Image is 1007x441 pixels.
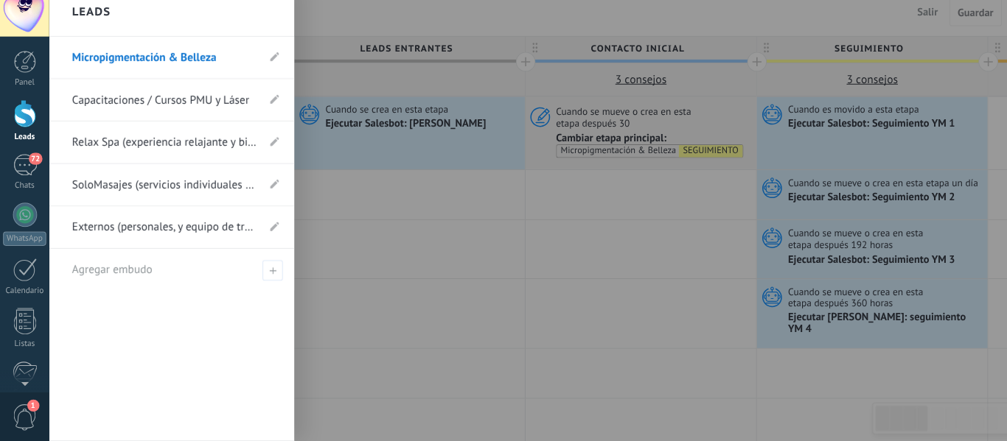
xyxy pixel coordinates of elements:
[70,89,249,130] a: Capacitaciones / Cursos PMU y Láser
[3,290,46,300] div: Calendario
[3,188,46,197] div: Chats
[70,48,249,89] a: Micropigmentación & Belleza
[70,172,249,213] a: SoloMasajes (servicios individuales o en pareja)
[991,202,1006,236] span: Copilot
[70,1,108,47] h2: Leads
[70,267,148,281] span: Agregar embudo
[70,130,249,172] a: Relax Spa (experiencia relajante y bienestar)
[28,160,41,172] span: 72
[3,237,45,251] div: WhatsApp
[3,88,46,97] div: Panel
[27,401,38,412] span: 1
[3,342,46,351] div: Listas
[3,141,46,150] div: Leads
[70,213,249,254] a: Externos (personales, y equipo de trabajo)
[255,265,275,285] span: Agregar embudo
